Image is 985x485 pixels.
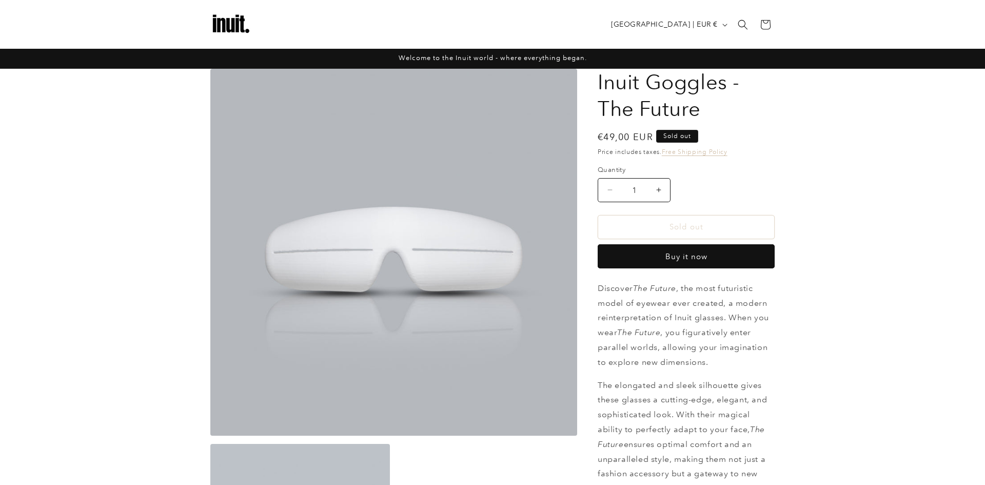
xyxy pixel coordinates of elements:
span: €49,00 EUR [598,130,653,144]
button: Buy it now [598,244,775,268]
summary: Search [732,13,754,36]
p: Discover , the most futuristic model of eyewear ever created, a modern reinterpretation of Inuit ... [598,281,775,370]
a: Free Shipping Policy [662,148,727,156]
em: The Future [617,327,660,337]
span: [GEOGRAPHIC_DATA] | EUR € [611,19,718,30]
img: Inuit Logo [210,4,251,45]
em: The Future [633,283,676,293]
div: Announcement [210,49,775,68]
button: [GEOGRAPHIC_DATA] | EUR € [605,15,732,34]
button: Sold out [598,215,775,239]
div: Price includes taxes. [598,147,775,157]
label: Quantity [598,165,775,175]
span: Welcome to the Inuit world - where everything began. [399,54,587,62]
em: The Future [598,424,765,449]
span: Sold out [656,130,698,143]
h1: Inuit Goggles - The Future [598,69,775,122]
